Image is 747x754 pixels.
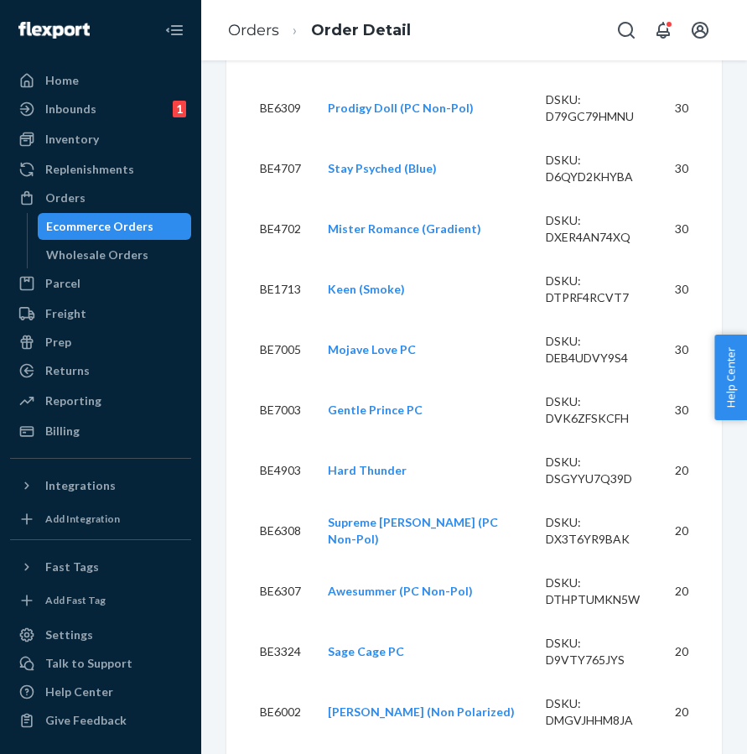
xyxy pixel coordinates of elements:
[10,185,191,211] a: Orders
[653,682,722,742] td: 20
[546,454,640,487] div: DSKU: DSGYYU7Q39D
[45,512,120,526] div: Add Integration
[610,13,643,47] button: Open Search Box
[328,463,407,477] a: Hard Thunder
[226,561,314,621] td: BE6307
[45,72,79,89] div: Home
[10,300,191,327] a: Freight
[46,247,148,263] div: Wholesale Orders
[45,627,93,643] div: Settings
[46,218,153,235] div: Ecommerce Orders
[653,138,722,199] td: 30
[311,21,411,39] a: Order Detail
[546,514,640,548] div: DSKU: DX3T6YR9BAK
[653,259,722,320] td: 30
[653,621,722,682] td: 20
[683,13,717,47] button: Open account menu
[18,22,90,39] img: Flexport logo
[45,423,80,439] div: Billing
[10,156,191,183] a: Replenishments
[45,190,86,206] div: Orders
[546,575,640,608] div: DSKU: DTHPTUMKN5W
[546,212,640,246] div: DSKU: DXER4AN74XQ
[10,126,191,153] a: Inventory
[45,161,134,178] div: Replenishments
[10,554,191,580] button: Fast Tags
[546,273,640,306] div: DSKU: DTPRF4RCVT7
[45,334,71,351] div: Prep
[546,333,640,367] div: DSKU: DEB4UDVY9S4
[10,418,191,445] a: Billing
[226,259,314,320] td: BE1713
[328,342,416,356] a: Mojave Love PC
[653,440,722,501] td: 20
[546,695,640,729] div: DSKU: DMGVJHHM8JA
[10,587,191,614] a: Add Fast Tag
[226,78,314,138] td: BE6309
[226,320,314,380] td: BE7005
[10,387,191,414] a: Reporting
[546,91,640,125] div: DSKU: D79GC79HMNU
[158,13,191,47] button: Close Navigation
[10,96,191,122] a: Inbounds1
[45,559,99,575] div: Fast Tags
[10,621,191,648] a: Settings
[328,161,437,175] a: Stay Psyched (Blue)
[45,305,86,322] div: Freight
[35,12,96,27] span: Support
[226,501,314,561] td: BE6308
[328,584,473,598] a: Awesummer (PC Non-Pol)
[45,593,106,607] div: Add Fast Tag
[45,655,132,672] div: Talk to Support
[226,380,314,440] td: BE7003
[10,506,191,533] a: Add Integration
[328,515,498,546] a: Supreme [PERSON_NAME] (PC Non-Pol)
[653,501,722,561] td: 20
[653,380,722,440] td: 30
[546,635,640,668] div: DSKU: D9VTY765JYS
[328,101,474,115] a: Prodigy Doll (PC Non-Pol)
[10,270,191,297] a: Parcel
[45,477,116,494] div: Integrations
[10,650,191,677] button: Talk to Support
[173,101,186,117] div: 1
[45,712,127,729] div: Give Feedback
[10,329,191,356] a: Prep
[45,101,96,117] div: Inbounds
[10,472,191,499] button: Integrations
[328,403,423,417] a: Gentle Prince PC
[328,282,405,296] a: Keen (Smoke)
[546,152,640,185] div: DSKU: D6QYD2KHYBA
[546,393,640,427] div: DSKU: DVK6ZFSKCFH
[45,684,113,700] div: Help Center
[45,275,80,292] div: Parcel
[10,67,191,94] a: Home
[653,78,722,138] td: 30
[226,682,314,742] td: BE6002
[226,138,314,199] td: BE4707
[646,13,680,47] button: Open notifications
[653,561,722,621] td: 20
[653,320,722,380] td: 30
[38,213,192,240] a: Ecommerce Orders
[10,357,191,384] a: Returns
[215,6,424,55] ol: breadcrumbs
[328,644,404,658] a: Sage Cage PC
[328,221,481,236] a: Mister Romance (Gradient)
[226,440,314,501] td: BE4903
[328,705,515,719] a: [PERSON_NAME] (Non Polarized)
[10,679,191,705] a: Help Center
[714,335,747,420] button: Help Center
[653,199,722,259] td: 30
[45,393,101,409] div: Reporting
[226,621,314,682] td: BE3324
[226,199,314,259] td: BE4702
[38,242,192,268] a: Wholesale Orders
[228,21,279,39] a: Orders
[45,362,90,379] div: Returns
[45,131,99,148] div: Inventory
[10,707,191,734] button: Give Feedback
